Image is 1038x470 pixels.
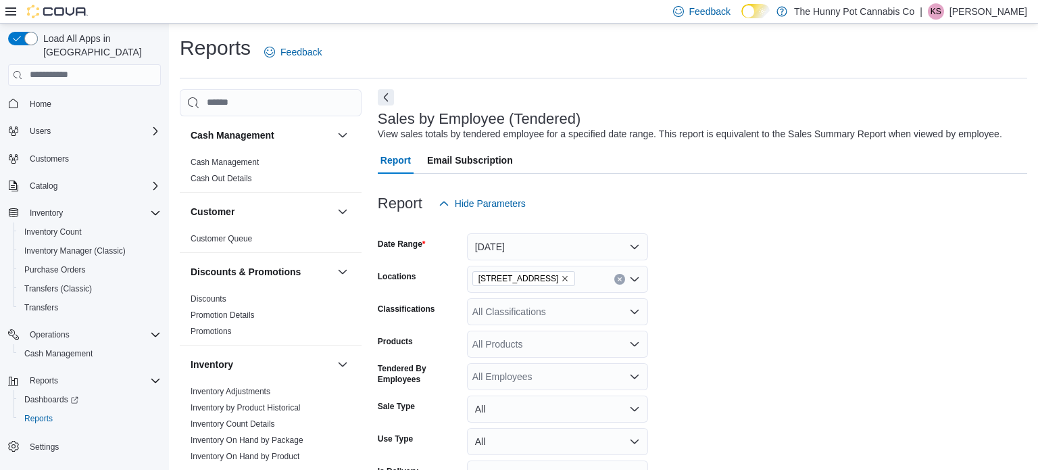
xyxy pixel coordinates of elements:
[378,195,422,212] h3: Report
[378,363,462,385] label: Tendered By Employees
[24,394,78,405] span: Dashboards
[24,327,75,343] button: Operations
[30,154,69,164] span: Customers
[472,271,576,286] span: 2500 Hurontario St
[191,436,303,445] a: Inventory On Hand by Package
[920,3,922,20] p: |
[19,392,161,408] span: Dashboards
[30,375,58,386] span: Reports
[30,208,63,218] span: Inventory
[24,178,63,194] button: Catalog
[30,329,70,340] span: Operations
[455,197,526,210] span: Hide Parameters
[3,177,166,195] button: Catalog
[24,227,82,237] span: Inventory Count
[280,45,322,59] span: Feedback
[191,173,252,184] span: Cash Out Details
[741,18,742,19] span: Dark Mode
[629,371,640,382] button: Open list of options
[689,5,731,18] span: Feedback
[378,433,413,444] label: Use Type
[180,34,251,62] h1: Reports
[24,95,161,112] span: Home
[335,264,351,280] button: Discounts & Promotions
[24,123,161,139] span: Users
[378,239,426,250] label: Date Range
[191,128,274,142] h3: Cash Management
[467,233,648,260] button: [DATE]
[380,147,411,174] span: Report
[24,438,161,454] span: Settings
[180,231,362,252] div: Customer
[24,245,126,256] span: Inventory Manager (Classic)
[378,89,394,105] button: Next
[24,373,64,389] button: Reports
[378,336,413,347] label: Products
[191,205,234,218] h3: Customer
[191,310,255,320] a: Promotion Details
[629,274,640,285] button: Open list of options
[30,126,51,137] span: Users
[3,436,166,456] button: Settings
[191,451,299,462] span: Inventory On Hand by Product
[19,300,64,316] a: Transfers
[19,243,161,259] span: Inventory Manager (Classic)
[191,294,226,304] a: Discounts
[14,222,166,241] button: Inventory Count
[335,356,351,373] button: Inventory
[191,205,332,218] button: Customer
[741,4,770,18] input: Dark Mode
[19,224,161,240] span: Inventory Count
[24,150,161,167] span: Customers
[3,371,166,390] button: Reports
[378,111,581,127] h3: Sales by Employee (Tendered)
[14,344,166,363] button: Cash Management
[19,224,87,240] a: Inventory Count
[19,262,161,278] span: Purchase Orders
[561,275,569,283] button: Remove 2500 Hurontario St from selection in this group
[794,3,914,20] p: The Hunny Pot Cannabis Co
[38,32,161,59] span: Load All Apps in [GEOGRAPHIC_DATA]
[467,396,648,423] button: All
[191,174,252,183] a: Cash Out Details
[24,439,64,455] a: Settings
[191,265,301,279] h3: Discounts & Promotions
[335,204,351,220] button: Customer
[191,419,275,429] a: Inventory Count Details
[24,151,74,167] a: Customers
[378,304,435,314] label: Classifications
[14,409,166,428] button: Reports
[24,205,68,221] button: Inventory
[14,241,166,260] button: Inventory Manager (Classic)
[191,157,259,168] span: Cash Management
[191,358,332,371] button: Inventory
[24,283,92,294] span: Transfers (Classic)
[24,373,161,389] span: Reports
[24,413,53,424] span: Reports
[928,3,944,20] div: Kandice Sparks
[24,205,161,221] span: Inventory
[19,346,161,362] span: Cash Management
[191,293,226,304] span: Discounts
[24,178,161,194] span: Catalog
[259,39,327,66] a: Feedback
[191,386,270,397] span: Inventory Adjustments
[24,264,86,275] span: Purchase Orders
[19,300,161,316] span: Transfers
[24,348,93,359] span: Cash Management
[19,281,161,297] span: Transfers (Classic)
[191,234,252,243] a: Customer Queue
[629,339,640,350] button: Open list of options
[614,274,625,285] button: Clear input
[427,147,513,174] span: Email Subscription
[191,265,332,279] button: Discounts & Promotions
[180,291,362,345] div: Discounts & Promotions
[191,233,252,244] span: Customer Queue
[191,358,233,371] h3: Inventory
[335,127,351,143] button: Cash Management
[478,272,559,285] span: [STREET_ADDRESS]
[191,402,301,413] span: Inventory by Product Historical
[19,346,98,362] a: Cash Management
